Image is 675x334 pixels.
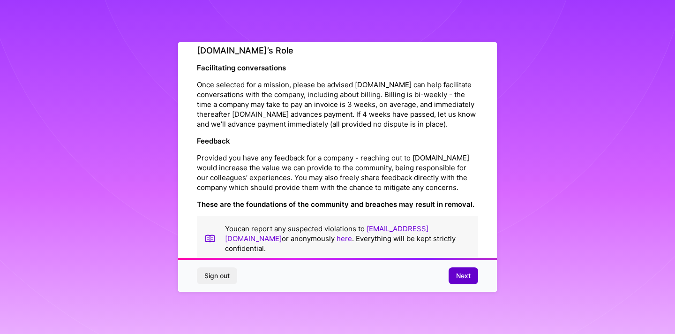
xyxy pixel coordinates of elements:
span: Sign out [204,271,230,281]
p: Once selected for a mission, please be advised [DOMAIN_NAME] can help facilitate conversations wi... [197,80,478,129]
button: Next [449,267,478,284]
img: book icon [204,224,216,253]
strong: Feedback [197,137,230,145]
span: Next [456,271,471,281]
strong: Facilitating conversations [197,63,286,72]
button: Sign out [197,267,237,284]
p: You can report any suspected violations to or anonymously . Everything will be kept strictly conf... [225,224,471,253]
a: [EMAIL_ADDRESS][DOMAIN_NAME] [225,224,428,243]
a: here [337,234,352,243]
strong: These are the foundations of the community and breaches may result in removal. [197,200,474,209]
p: Provided you have any feedback for a company - reaching out to [DOMAIN_NAME] would increase the v... [197,153,478,192]
h4: [DOMAIN_NAME]’s Role [197,46,478,56]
